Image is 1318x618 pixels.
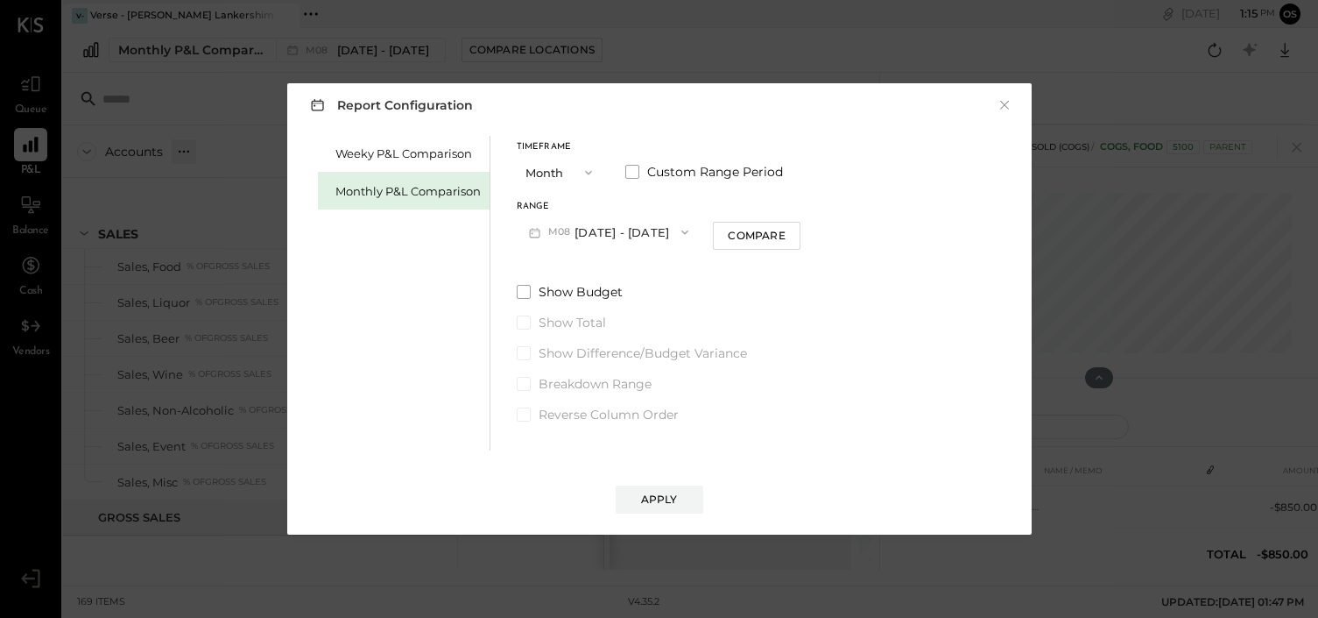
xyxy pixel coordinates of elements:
button: M08[DATE] - [DATE] [517,216,701,248]
span: Show Total [539,314,606,331]
span: Custom Range Period [647,163,783,181]
div: Apply [641,492,678,507]
span: Show Budget [539,283,623,301]
div: Monthly P&L Comparison [335,183,481,200]
button: Month [517,156,604,188]
div: Range [517,202,701,211]
div: Timeframe [517,143,604,152]
span: Show Difference/Budget Variance [539,345,747,362]
span: M08 [548,225,575,239]
div: Compare [728,228,785,243]
span: Reverse Column Order [539,406,679,423]
div: Weeky P&L Comparison [335,146,481,162]
button: Apply [616,486,703,514]
button: Compare [713,222,800,250]
button: × [997,96,1012,114]
span: Breakdown Range [539,375,652,393]
h3: Report Configuration [307,94,473,116]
